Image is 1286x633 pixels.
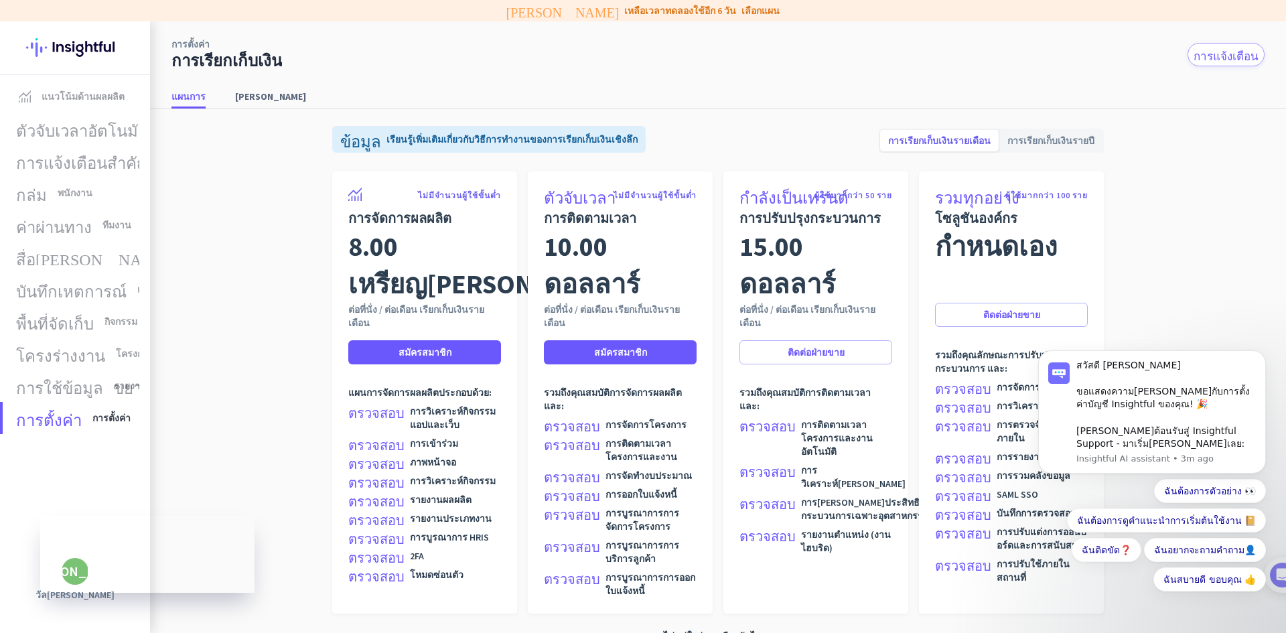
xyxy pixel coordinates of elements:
font: ภาพหน้าจอ [410,456,456,468]
font: ช่วย [159,451,176,462]
font: การติดตามเวลา [544,210,636,226]
font: เรียนรู้เพิ่มเติม [386,133,443,145]
font: ตรวจสอบ [935,506,991,520]
font: 2FA [410,550,424,562]
font: การรวมคลังข้อมูล [997,470,1070,482]
div: ปิด [235,5,259,29]
font: สมัครสมาชิก [399,346,451,358]
font: ตรวจสอบ [935,525,991,539]
font: การเรียกเก็บเงินรายปี [1007,135,1094,147]
a: การตั้งค่าการตั้งค่า [3,402,150,434]
a: รายการเมนูแนวโน้มด้านผลผลิต [3,80,150,113]
font: ตรวจสอบ [348,568,405,581]
font: ไม่มีจำนวนผู้ใช้ขั้นต่ำ [614,190,697,200]
font: เหลือเวลาทดลองใช้อีก 6 วัน [624,5,736,17]
font: พนักงาน [58,187,92,199]
font: การบูรณาการการบริการลูกค้า [605,539,679,565]
font: แนวโน้มด้านผลผลิต [42,90,125,102]
font: พื้นที่จัดเก็บ [16,313,94,330]
font: การวิเคราะห์กิจกรรม [410,475,496,487]
font: รวมถึงคุณสมบัติการติดตามเวลา และ: [739,386,871,412]
font: [PERSON_NAME] [235,90,306,102]
font: ติดต่อฝ่ายขาย [788,346,845,358]
font: ตรวจสอบ [348,405,405,418]
font: ต่อที่นั่ง / ต่อเดือน เรียกเก็บเงินรายเดือน [544,303,680,329]
font: เลือกแผน [741,5,780,17]
font: งานต่างๆ [216,451,254,462]
font: โครงการต่างๆ [116,348,175,360]
font: สมัครสมาชิก [594,346,647,358]
font: ตรวจสอบ [935,557,991,571]
font: ตรวจสอบ [348,531,405,544]
font: การตั้งค่า [16,410,82,426]
font: ตรวจสอบ [935,450,991,464]
font: ตรวจสอบ [739,528,796,541]
font: ตรวจสอบ [544,469,600,482]
font: ถึงเวลา[PERSON_NAME]พนักงานของคุณแล้ว! นี่สำคัญมาก เพราะ Insightful จะเริ่มรวบรวมข้อมูลกิจกรรมของ... [52,257,232,309]
font: การจัดการผลผลิต [348,210,451,226]
font: เกี่ยวกับวิธีการทำงานของการเรียกเก็บเงินเชิงลึก [443,133,638,145]
font: ตรวจสอบ [935,380,991,394]
font: [PERSON_NAME]พนักงานของคุณ [62,330,216,341]
font: การเรียกเก็บเงิน [171,50,282,71]
font: ผู้ใช้มากกว่า 50 ราย [814,190,892,200]
a: โครงร่างงานโครงการต่างๆ [3,338,150,370]
font: ข้อความ [83,451,118,462]
img: ไอคอนผลิตภัณฑ์ [348,188,362,201]
font: การตรวจจับภัยคุกคามภายใน [997,419,1086,444]
font: ข้อมูล [340,131,381,147]
font: ไม่มีจำนวนผู้ใช้ขั้นต่ำ [418,190,501,200]
button: ข้อความ [67,418,134,472]
font: การปรับปรุงกระบวนการ [739,210,881,226]
font: ตรวจสอบ [348,474,405,488]
font: การปรับใช้ภายในสถานที่ [997,558,1070,583]
font: กำลังเป็นเทรนด์ [739,188,849,204]
font: กำหนดเอง [935,230,1058,263]
font: การเข้าร่วม [410,437,458,449]
button: ติดต่อฝ่ายขาย [935,303,1088,327]
font: การแจ้งเตือนสำคัญ [16,153,150,169]
img: โลโก้ที่เข้าใจง่าย [26,21,124,74]
a: ค่าผ่านทางทีมงาน [3,209,150,241]
font: SAML SSO [997,488,1038,500]
font: ตรวจสอบ [348,512,405,525]
font: การตั้งค่า [92,412,131,424]
font: ตรวจสอบ [348,493,405,506]
a: สื่อ[PERSON_NAME] [3,241,150,273]
font: [PERSON_NAME] [506,4,620,17]
font: รวมทุกอย่าง [935,188,1019,204]
font: การ[PERSON_NAME]ประสิทธิภาพกระบวนการเฉพาะอุตสาหกรรม [801,496,937,522]
font: ตรวจสอบ [935,488,991,501]
a: การแจ้งเตือนสำคัญ [3,145,150,177]
font: ตรวจสอบ [348,437,405,450]
font: ตรวจสอบ [935,469,991,482]
font: กิจกรรม [104,315,137,328]
font: การแจ้งเตือน [1194,49,1259,60]
font: การตั้งค่าการติดตามเบื้องต้นและวิธีแก้ไข [52,386,219,397]
a: พื้นที่จัดเก็บกิจกรรม [3,305,150,338]
font: รวมถึงคุณสมบัติการจัดการผลผลิต และ: [544,386,682,412]
font: ต่อที่นั่ง / ต่อเดือน เรียกเก็บเงินรายเดือน [348,303,484,329]
font: วัล[PERSON_NAME] [35,589,115,601]
font: ตัวจับเวลาอัตโนมัติ [16,121,149,137]
font: จาก Insightful [133,145,196,156]
font: บ้าน [25,451,43,462]
a: ตัวจับเวลาอัตโนมัติ [3,113,150,145]
font: การวิเคราะห์กิจกรรมแอปและเว็บ [410,405,496,431]
font: 4 ขั้นตอน [13,178,54,188]
font: คุณเหลืออีกเพียง[PERSON_NAME]ขั้นตอนในการตั้งค่าแอปที่จำเป็นให้เสร็จสิ้น [27,101,241,130]
div: 1[PERSON_NAME]พนักงาน [25,228,243,250]
font: การใช้ข้อมูล [16,378,103,394]
button: สมัครสมาชิก [348,340,501,364]
button: ติดต่อฝ่ายขาย [739,340,892,364]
